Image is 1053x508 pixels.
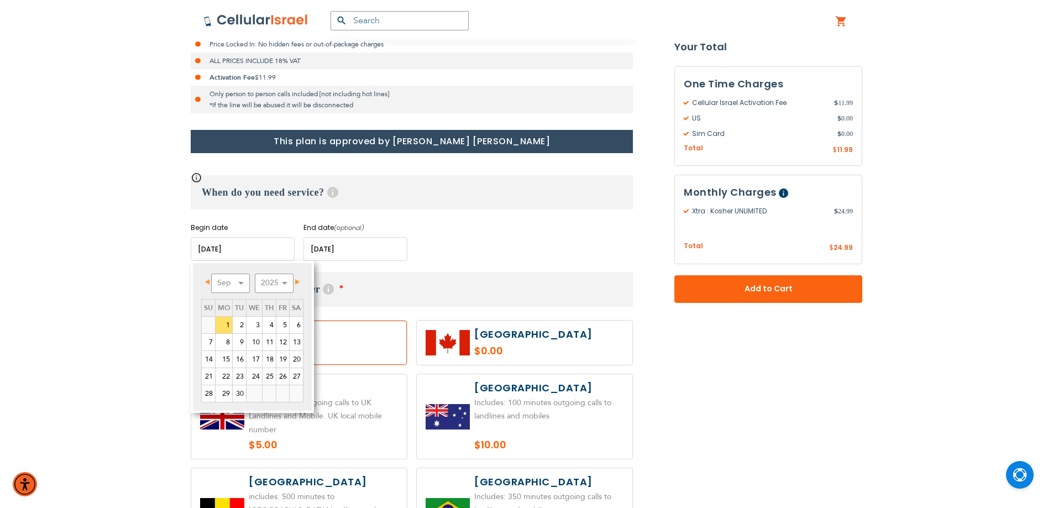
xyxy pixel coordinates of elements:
span: Xtra : Kosher UNLIMITED [684,207,834,217]
a: Prev [202,275,216,289]
span: $ [837,113,841,123]
a: 4 [263,317,276,333]
input: MM/DD/YYYY [303,237,407,261]
span: Help [323,284,334,295]
span: 0.00 [837,113,853,123]
button: Add to Cart [674,275,862,303]
a: 30 [233,385,246,402]
span: Friday [279,303,287,313]
span: Monday [218,303,230,313]
span: 24.99 [834,243,853,253]
span: Help [327,187,338,198]
span: 11.99 [834,98,853,108]
a: 27 [290,368,303,385]
a: 19 [276,351,289,368]
a: 22 [216,368,232,385]
a: 13 [290,334,303,350]
li: ALL PRICES INCLUDE 18% VAT [191,53,633,69]
a: 24 [247,368,262,385]
a: 28 [202,385,215,402]
a: 26 [276,368,289,385]
strong: Your Total [674,39,862,55]
strong: Activation Fee [209,73,255,82]
span: Sunday [204,303,213,313]
span: Wednesday [249,303,260,313]
span: Total [684,242,703,252]
a: 1 [216,317,232,333]
span: $ [834,207,838,217]
a: 6 [290,317,303,333]
a: 10 [247,334,262,350]
input: Search [331,11,469,30]
span: $ [834,98,838,108]
a: 20 [290,351,303,368]
span: Prev [205,279,209,285]
span: Cellular Israel Activation Fee [684,98,834,108]
a: 16 [233,351,246,368]
span: $ [832,145,837,155]
h1: This plan is approved by [PERSON_NAME] [PERSON_NAME] [191,130,633,153]
span: Total [684,143,703,154]
a: 12 [276,334,289,350]
li: Only person to person calls included [not including hot lines] *If the line will be abused it wil... [191,86,633,113]
span: 11.99 [837,145,853,154]
div: Accessibility Menu [13,472,37,496]
i: (optional) [334,223,364,232]
input: MM/DD/YYYY [191,237,295,261]
h3: When do you need service? [191,175,633,210]
span: Sim Card [684,129,837,139]
a: 11 [263,334,276,350]
h3: One Time Charges [684,76,853,92]
label: Begin date [191,223,295,233]
a: Next [289,275,302,289]
span: 0.00 [837,129,853,139]
li: Price Locked In: No hidden fees or out-of-package charges [191,36,633,53]
a: 5 [276,317,289,333]
a: 14 [202,351,215,368]
a: 8 [216,334,232,350]
img: Cellular Israel Logo [203,14,308,27]
a: 7 [202,334,215,350]
span: Help [779,189,788,198]
a: 23 [233,368,246,385]
span: Tuesday [235,303,244,313]
a: 29 [216,385,232,402]
a: 18 [263,351,276,368]
label: End date [303,223,407,233]
a: 25 [263,368,276,385]
a: 17 [247,351,262,368]
a: 9 [233,334,246,350]
span: Thursday [265,303,274,313]
span: $ [829,244,834,254]
a: 3 [247,317,262,333]
span: $11.99 [255,73,276,82]
span: Add to Cart [711,284,826,295]
a: 21 [202,368,215,385]
select: Select month [211,274,250,293]
a: 2 [233,317,246,333]
span: Saturday [292,303,301,313]
select: Select year [255,274,294,293]
span: $ [837,129,841,139]
span: Next [295,279,300,285]
span: Monthly Charges [684,186,777,200]
span: US [684,113,837,123]
a: 15 [216,351,232,368]
span: 24.99 [834,207,853,217]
